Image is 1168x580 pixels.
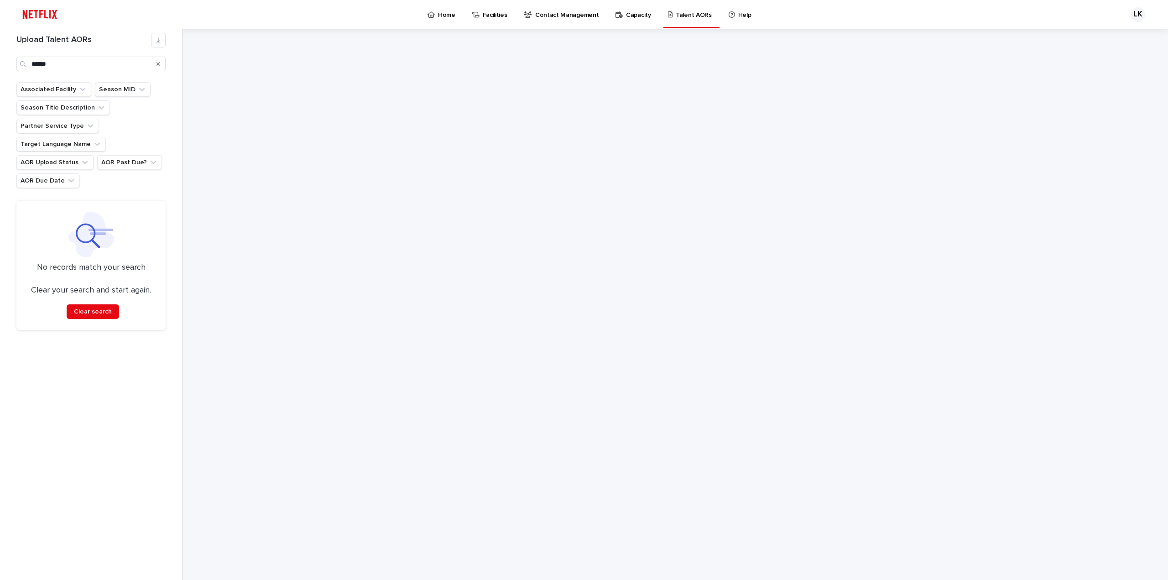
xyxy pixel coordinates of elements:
h1: Upload Talent AORs [16,35,151,45]
button: AOR Due Date [16,173,80,188]
button: Season MID [95,82,151,97]
p: No records match your search [27,263,155,273]
button: Partner Service Type [16,119,99,133]
p: Clear your search and start again. [31,286,151,296]
img: ifQbXi3ZQGMSEF7WDB7W [18,5,62,24]
button: Target Language Name [16,137,106,152]
button: Associated Facility [16,82,91,97]
span: Clear search [74,308,112,315]
button: AOR Past Due? [97,155,162,170]
button: Season Title Description [16,100,110,115]
button: AOR Upload Status [16,155,94,170]
input: Search [16,57,166,71]
button: Clear search [67,304,119,319]
div: LK [1131,7,1145,22]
